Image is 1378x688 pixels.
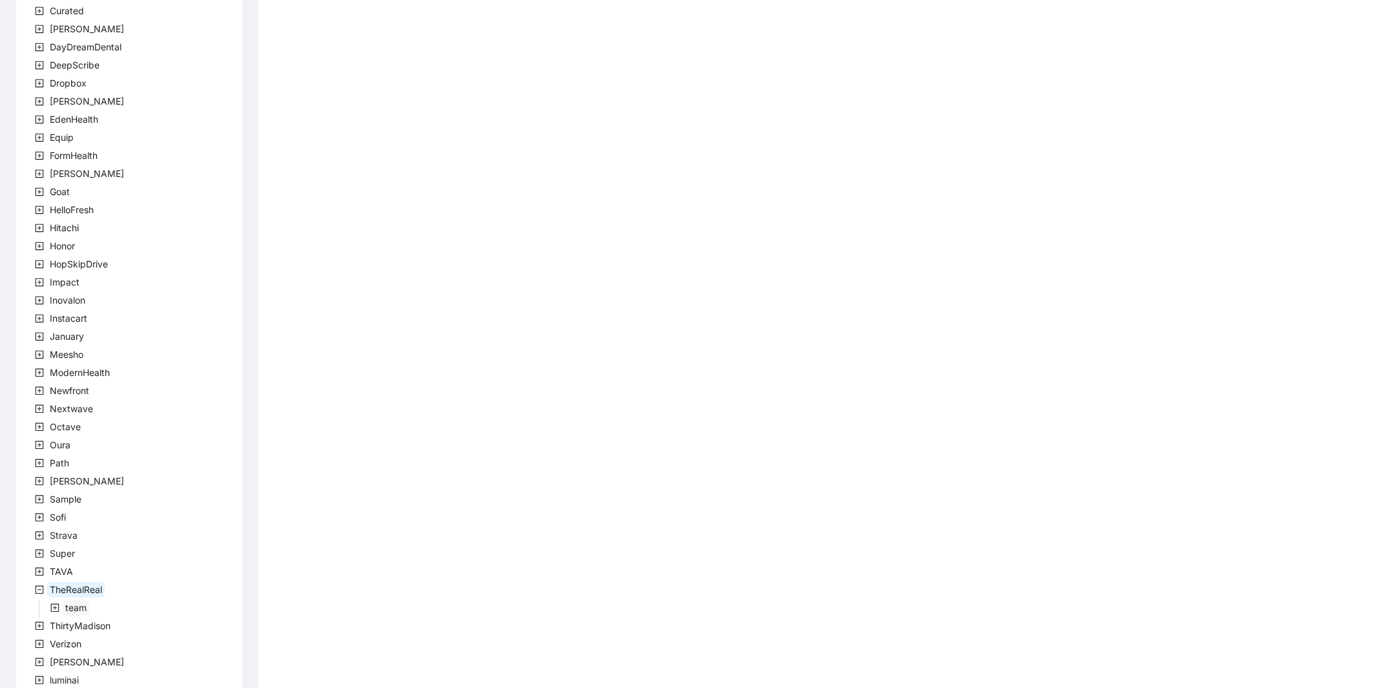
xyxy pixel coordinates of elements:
[35,242,44,251] span: plus-square
[47,636,84,652] span: Verizon
[35,621,44,631] span: plus-square
[47,112,101,127] span: EdenHealth
[47,546,78,561] span: Super
[35,386,44,395] span: plus-square
[47,311,90,326] span: Instacart
[35,278,44,287] span: plus-square
[47,564,76,579] span: TAVA
[35,368,44,377] span: plus-square
[50,603,59,612] span: plus-square
[35,495,44,504] span: plus-square
[35,97,44,106] span: plus-square
[35,441,44,450] span: plus-square
[35,422,44,432] span: plus-square
[35,513,44,522] span: plus-square
[47,39,124,55] span: DayDreamDental
[50,96,124,107] span: [PERSON_NAME]
[50,114,98,125] span: EdenHealth
[35,61,44,70] span: plus-square
[35,531,44,540] span: plus-square
[47,618,113,634] span: ThirtyMadison
[47,256,110,272] span: HopSkipDrive
[50,258,108,269] span: HopSkipDrive
[47,401,96,417] span: Nextwave
[47,130,76,145] span: Equip
[35,151,44,160] span: plus-square
[35,585,44,594] span: minus-square
[47,347,86,362] span: Meesho
[65,602,87,613] span: team
[47,293,88,308] span: Inovalon
[35,459,44,468] span: plus-square
[50,421,81,432] span: Octave
[50,349,83,360] span: Meesho
[47,654,127,670] span: Virta
[35,187,44,196] span: plus-square
[35,296,44,305] span: plus-square
[50,313,87,324] span: Instacart
[47,148,100,163] span: FormHealth
[47,166,127,182] span: Garner
[50,512,66,523] span: Sofi
[35,314,44,323] span: plus-square
[35,676,44,685] span: plus-square
[47,437,73,453] span: Oura
[35,549,44,558] span: plus-square
[47,582,105,598] span: TheRealReal
[50,276,79,287] span: Impact
[47,275,82,290] span: Impact
[47,21,127,37] span: Darby
[47,184,72,200] span: Goat
[50,367,110,378] span: ModernHealth
[50,295,85,306] span: Inovalon
[50,150,98,161] span: FormHealth
[50,620,110,631] span: ThirtyMadison
[50,78,87,89] span: Dropbox
[35,260,44,269] span: plus-square
[47,672,81,688] span: luminai
[47,510,68,525] span: Sofi
[47,474,127,489] span: Rothman
[35,43,44,52] span: plus-square
[35,133,44,142] span: plus-square
[35,205,44,214] span: plus-square
[50,385,89,396] span: Newfront
[50,494,81,505] span: Sample
[50,566,73,577] span: TAVA
[47,3,87,19] span: Curated
[47,419,83,435] span: Octave
[50,331,84,342] span: January
[47,202,96,218] span: HelloFresh
[63,600,89,616] span: team
[35,404,44,413] span: plus-square
[47,455,72,471] span: Path
[47,57,102,73] span: DeepScribe
[50,530,78,541] span: Strava
[50,59,99,70] span: DeepScribe
[50,168,124,179] span: [PERSON_NAME]
[50,403,93,414] span: Nextwave
[35,477,44,486] span: plus-square
[35,169,44,178] span: plus-square
[35,350,44,359] span: plus-square
[35,79,44,88] span: plus-square
[47,365,112,380] span: ModernHealth
[47,492,84,507] span: Sample
[47,329,87,344] span: January
[50,638,81,649] span: Verizon
[50,132,74,143] span: Equip
[50,457,69,468] span: Path
[50,41,121,52] span: DayDreamDental
[50,475,124,486] span: [PERSON_NAME]
[50,439,70,450] span: Oura
[35,658,44,667] span: plus-square
[47,94,127,109] span: Earnest
[50,584,102,595] span: TheRealReal
[47,76,89,91] span: Dropbox
[35,115,44,124] span: plus-square
[50,222,79,233] span: Hitachi
[50,674,79,685] span: luminai
[50,5,84,16] span: Curated
[47,220,81,236] span: Hitachi
[50,656,124,667] span: [PERSON_NAME]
